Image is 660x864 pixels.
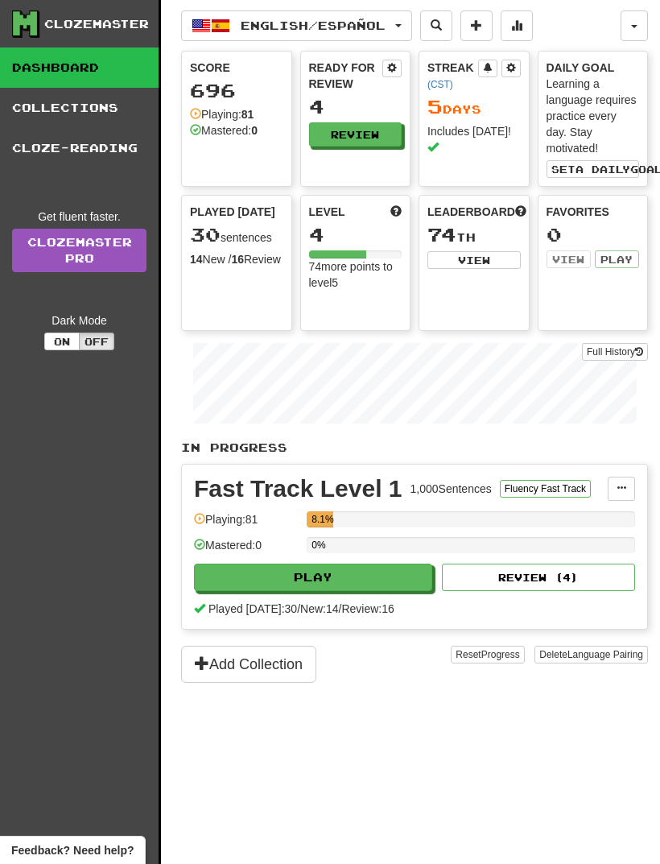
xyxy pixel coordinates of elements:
div: Clozemaster [44,16,149,32]
div: Score [190,60,283,76]
span: English / Español [241,19,386,32]
div: Dark Mode [12,312,146,329]
div: Learning a language requires practice every day. Stay motivated! [547,76,640,156]
div: Fast Track Level 1 [194,477,402,501]
span: Score more points to level up [390,204,402,220]
span: 30 [190,223,221,246]
div: 696 [190,81,283,101]
span: Progress [481,649,520,660]
a: ClozemasterPro [12,229,146,272]
div: Daily Goal [547,60,640,76]
span: 74 [427,223,456,246]
button: DeleteLanguage Pairing [534,646,648,664]
span: Review: 16 [341,602,394,615]
div: th [427,225,521,246]
button: Add Collection [181,646,316,683]
button: Fluency Fast Track [500,480,591,498]
button: View [547,250,591,268]
span: 5 [427,95,443,118]
button: Review [309,122,402,147]
div: New / Review [190,251,283,267]
div: Mastered: 0 [194,537,299,564]
div: 74 more points to level 5 [309,258,402,291]
div: sentences [190,225,283,246]
strong: 16 [231,253,244,266]
button: Play [194,564,432,591]
div: 1,000 Sentences [410,481,492,497]
button: View [427,251,521,269]
span: Played [DATE]: 30 [208,602,297,615]
span: / [297,602,300,615]
div: Playing: 81 [194,511,299,538]
div: 8.1% [311,511,333,527]
button: Search sentences [420,10,452,41]
div: 0 [547,225,640,245]
span: Leaderboard [427,204,515,220]
strong: 14 [190,253,203,266]
div: Day s [427,97,521,118]
a: (CST) [427,79,453,90]
div: Streak [427,60,478,92]
div: Playing: [190,106,254,122]
span: Level [309,204,345,220]
div: Includes [DATE]! [427,123,521,155]
div: Ready for Review [309,60,383,92]
strong: 0 [251,124,258,137]
button: ResetProgress [451,646,524,664]
p: In Progress [181,440,648,456]
button: Play [595,250,639,268]
span: New: 14 [300,602,338,615]
button: More stats [501,10,533,41]
button: Review (4) [442,564,635,591]
div: Get fluent faster. [12,209,146,225]
div: Favorites [547,204,640,220]
button: Add sentence to collection [460,10,493,41]
strong: 81 [241,108,254,121]
span: / [339,602,342,615]
span: Played [DATE] [190,204,275,220]
div: 4 [309,97,402,117]
span: a daily [575,163,630,175]
span: Language Pairing [567,649,643,660]
button: Full History [582,343,648,361]
div: Mastered: [190,122,258,138]
button: English/Español [181,10,412,41]
button: Off [79,333,114,350]
span: This week in points, UTC [515,204,526,220]
button: Seta dailygoal [547,160,640,178]
button: On [44,333,80,350]
span: Open feedback widget [11,842,134,858]
div: 4 [309,225,402,245]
